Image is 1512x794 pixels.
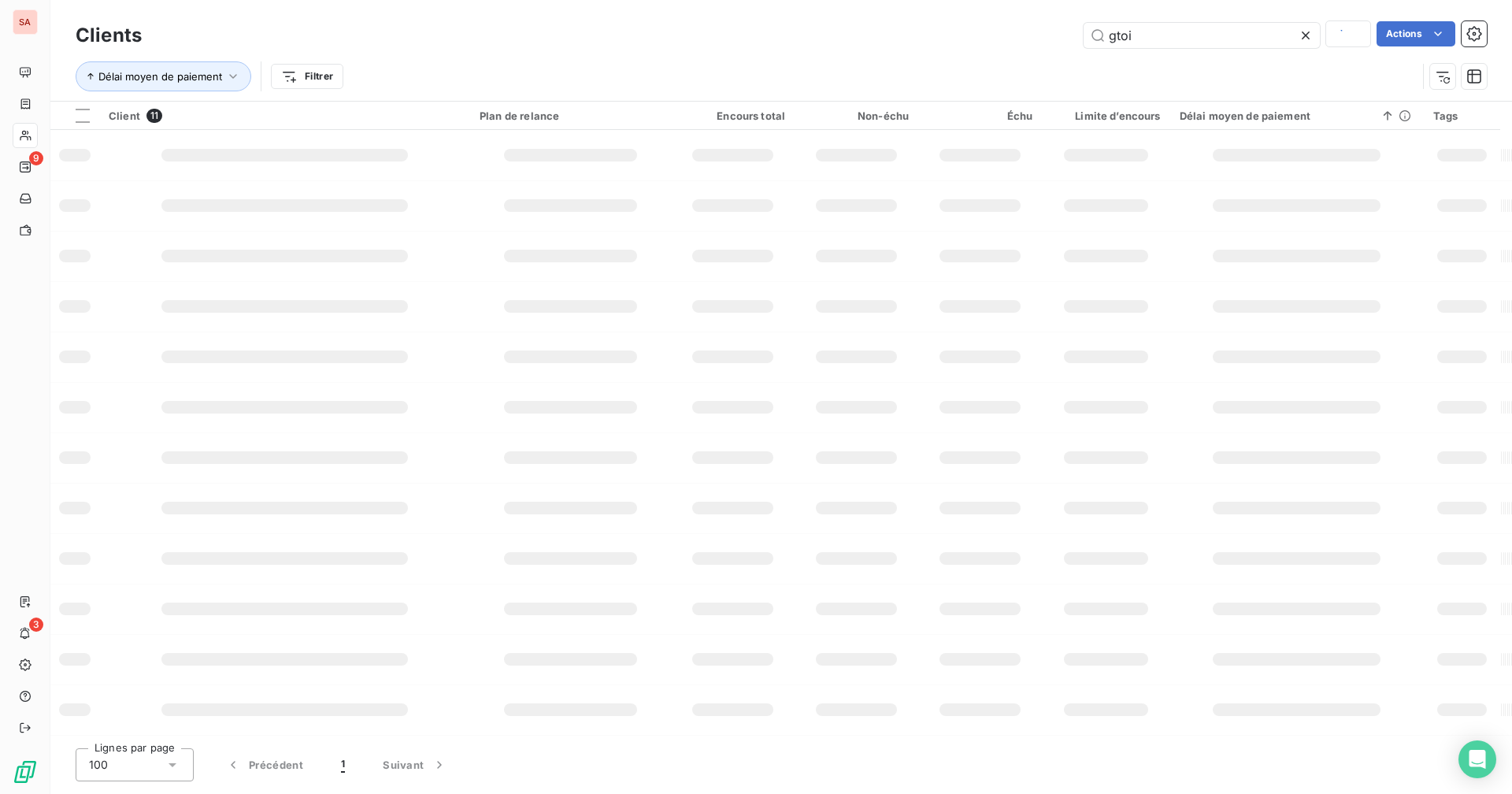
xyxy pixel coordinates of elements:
[1180,109,1414,122] div: Délai moyen de paiement
[480,109,661,122] div: Plan de relance
[1458,740,1496,778] div: Open Intercom Messenger
[341,757,345,773] span: 1
[29,618,43,632] span: 3
[1377,21,1455,46] button: Actions
[76,21,142,50] h3: Clients
[98,70,222,83] span: Délai moyen de paiement
[29,151,43,165] span: 9
[13,154,37,180] a: 9
[680,109,785,122] div: Encours total
[322,748,364,781] button: 1
[1084,23,1320,48] input: Rechercher
[206,748,322,781] button: Précédent
[76,61,251,91] button: Délai moyen de paiement
[13,9,38,35] div: SA
[364,748,466,781] button: Suivant
[146,109,162,123] span: 11
[1051,109,1160,122] div: Limite d’encours
[1433,109,1492,122] div: Tags
[109,109,140,122] span: Client
[928,109,1032,122] div: Échu
[13,759,38,785] img: Logo LeanPay
[271,64,343,89] button: Filtrer
[89,757,108,773] span: 100
[804,109,909,122] div: Non-échu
